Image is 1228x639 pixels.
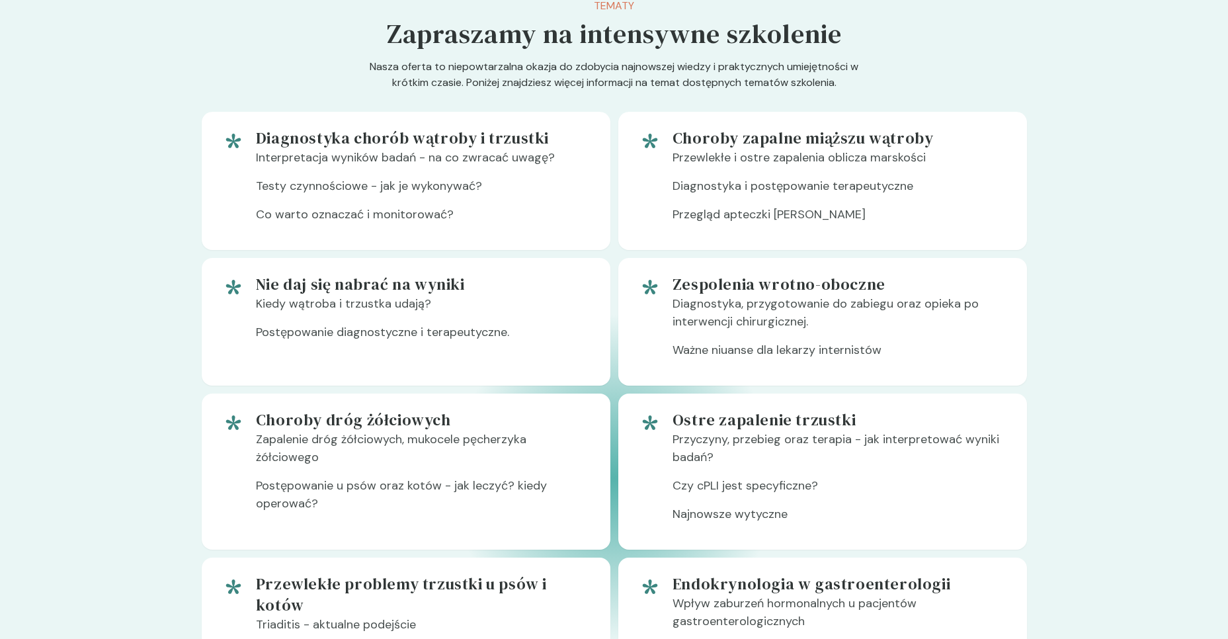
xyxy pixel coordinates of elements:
[673,505,1006,534] p: Najnowsze wytyczne
[673,574,1006,595] h5: Endokrynologia w gastroenterologii
[256,409,589,431] h5: Choroby dróg żółciowych
[256,206,589,234] p: Co warto oznaczać i monitorować?
[673,206,1006,234] p: Przegląd apteczki [PERSON_NAME]
[360,59,868,112] p: Nasza oferta to niepowtarzalna okazja do zdobycia najnowszej wiedzy i praktycznych umiejętności w...
[673,274,1006,295] h5: Zespolenia wrotno-oboczne
[256,574,589,616] h5: Przewlekłe problemy trzustki u psów i kotów
[673,149,1006,177] p: Przewlekłe i ostre zapalenia oblicza marskości
[673,431,1006,477] p: Przyczyny, przebieg oraz terapia - jak interpretować wyniki badań?
[256,431,589,477] p: Zapalenie dróg żółciowych, mukocele pęcherzyka żółciowego
[256,274,589,295] h5: Nie daj się nabrać na wyniki
[387,14,842,54] h5: Zapraszamy na intensywne szkolenie
[673,341,1006,370] p: Ważne niuanse dla lekarzy internistów
[256,149,589,177] p: Interpretacja wyników badań - na co zwracać uwagę?
[256,477,589,523] p: Postępowanie u psów oraz kotów - jak leczyć? kiedy operować?
[673,409,1006,431] h5: Ostre zapalenie trzustki
[673,295,1006,341] p: Diagnostyka, przygotowanie do zabiegu oraz opieka po interwencji chirurgicznej.
[256,128,589,149] h5: Diagnostyka chorób wątroby i trzustki
[673,477,1006,505] p: Czy cPLI jest specyficzne?
[256,323,589,352] p: Postępowanie diagnostyczne i terapeutyczne.
[673,128,1006,149] h5: Choroby zapalne miąższu wątroby
[256,295,589,323] p: Kiedy wątroba i trzustka udają?
[256,177,589,206] p: Testy czynnościowe - jak je wykonywać?
[673,177,1006,206] p: Diagnostyka i postępowanie terapeutyczne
